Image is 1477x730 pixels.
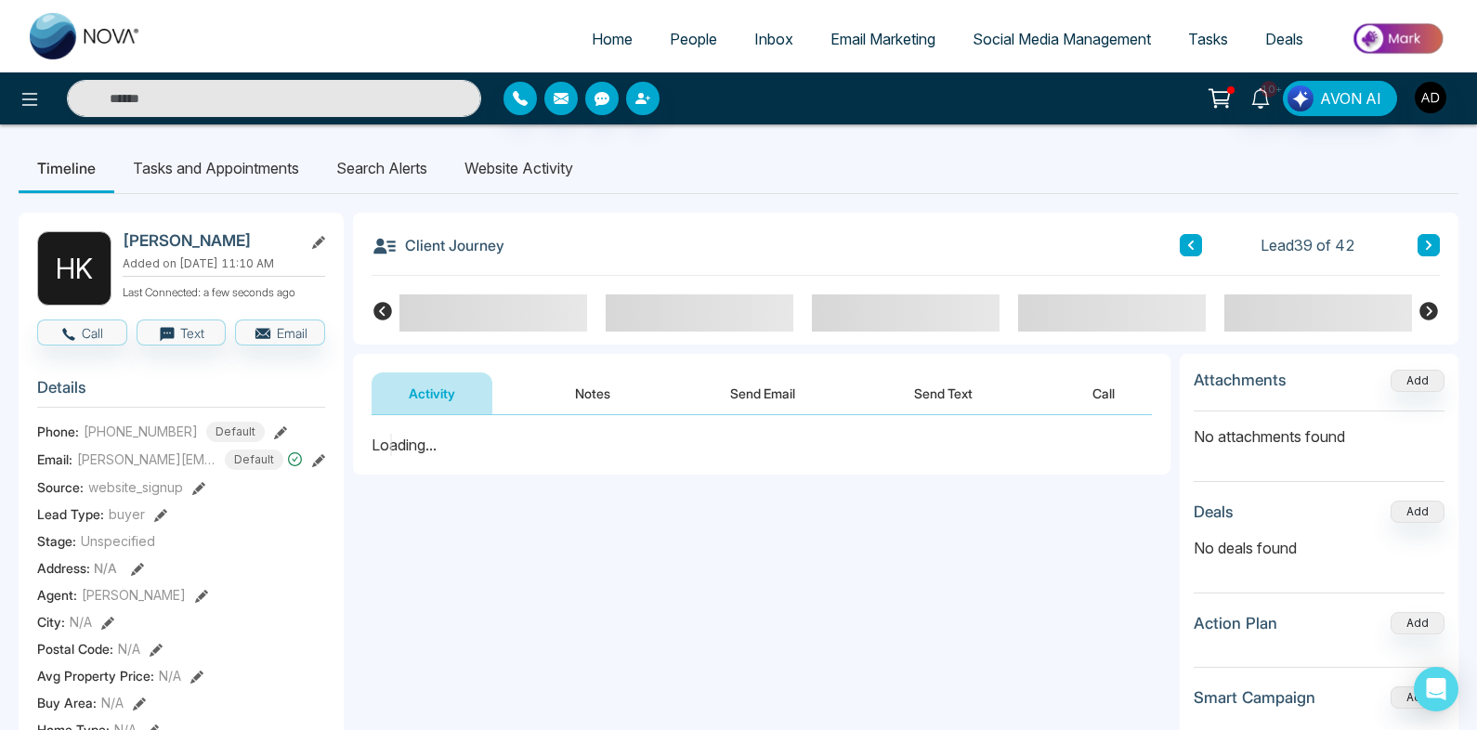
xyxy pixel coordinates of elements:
[1265,30,1303,48] span: Deals
[736,21,812,57] a: Inbox
[37,612,65,632] span: City :
[954,21,1170,57] a: Social Media Management
[30,13,141,59] img: Nova CRM Logo
[1287,85,1314,111] img: Lead Flow
[877,372,1010,414] button: Send Text
[37,558,117,578] span: Address:
[318,143,446,193] li: Search Alerts
[137,319,227,345] button: Text
[37,319,127,345] button: Call
[573,21,651,57] a: Home
[1261,81,1277,98] span: 10+
[1238,81,1283,113] a: 10+
[1194,688,1315,707] h3: Smart Campaign
[37,531,76,551] span: Stage:
[77,450,216,469] span: [PERSON_NAME][EMAIL_ADDRESS][DOMAIN_NAME]
[94,560,117,576] span: N/A
[538,372,647,414] button: Notes
[37,504,104,524] span: Lead Type:
[123,280,325,301] p: Last Connected: a few seconds ago
[1188,30,1228,48] span: Tasks
[159,666,181,685] span: N/A
[754,30,793,48] span: Inbox
[84,422,198,441] span: [PHONE_NUMBER]
[37,422,79,441] span: Phone:
[70,612,92,632] span: N/A
[1283,81,1397,116] button: AVON AI
[37,639,113,658] span: Postal Code :
[812,21,954,57] a: Email Marketing
[123,231,295,250] h2: [PERSON_NAME]
[118,639,140,658] span: N/A
[37,231,111,306] div: H K
[1414,667,1458,711] div: Open Intercom Messenger
[670,30,717,48] span: People
[693,372,832,414] button: Send Email
[1391,501,1444,523] button: Add
[1391,372,1444,387] span: Add
[830,30,935,48] span: Email Marketing
[372,231,504,259] h3: Client Journey
[446,143,592,193] li: Website Activity
[206,422,265,442] span: Default
[592,30,633,48] span: Home
[81,531,155,551] span: Unspecified
[1320,87,1381,110] span: AVON AI
[1247,21,1322,57] a: Deals
[1415,82,1446,113] img: User Avatar
[372,434,1152,456] div: Loading...
[1170,21,1247,57] a: Tasks
[1331,18,1466,59] img: Market-place.gif
[37,585,77,605] span: Agent:
[1055,372,1152,414] button: Call
[651,21,736,57] a: People
[225,450,283,470] span: Default
[37,693,97,712] span: Buy Area :
[1391,686,1444,709] button: Add
[88,477,183,497] span: website_signup
[1391,370,1444,392] button: Add
[109,504,145,524] span: buyer
[1194,502,1234,521] h3: Deals
[1261,234,1355,256] span: Lead 39 of 42
[235,319,325,345] button: Email
[1194,614,1277,632] h3: Action Plan
[372,372,492,414] button: Activity
[123,255,325,272] p: Added on [DATE] 11:10 AM
[1391,612,1444,634] button: Add
[101,693,124,712] span: N/A
[1194,411,1444,448] p: No attachments found
[1194,371,1287,389] h3: Attachments
[19,143,114,193] li: Timeline
[1194,537,1444,559] p: No deals found
[973,30,1151,48] span: Social Media Management
[114,143,318,193] li: Tasks and Appointments
[37,477,84,497] span: Source:
[37,666,154,685] span: Avg Property Price :
[82,585,186,605] span: [PERSON_NAME]
[37,378,325,407] h3: Details
[37,450,72,469] span: Email:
